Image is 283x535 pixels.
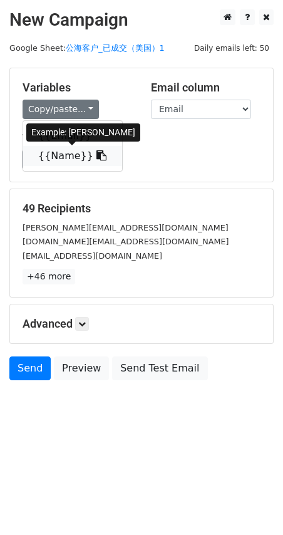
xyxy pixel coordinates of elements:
[66,43,165,53] a: 公海客户_已成交（美国）1
[23,317,260,331] h5: Advanced
[23,269,75,284] a: +46 more
[220,475,283,535] iframe: Chat Widget
[23,237,229,246] small: [DOMAIN_NAME][EMAIL_ADDRESS][DOMAIN_NAME]
[190,41,274,55] span: Daily emails left: 50
[54,356,109,380] a: Preview
[9,356,51,380] a: Send
[26,123,140,142] div: Example: [PERSON_NAME]
[23,100,99,119] a: Copy/paste...
[23,251,162,261] small: [EMAIL_ADDRESS][DOMAIN_NAME]
[23,223,229,232] small: [PERSON_NAME][EMAIL_ADDRESS][DOMAIN_NAME]
[151,81,260,95] h5: Email column
[23,81,132,95] h5: Variables
[220,475,283,535] div: 聊天小组件
[23,146,122,166] a: {{Name}}
[9,9,274,31] h2: New Campaign
[9,43,165,53] small: Google Sheet:
[190,43,274,53] a: Daily emails left: 50
[112,356,207,380] a: Send Test Email
[23,126,122,146] a: {{Email}}
[23,202,260,216] h5: 49 Recipients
